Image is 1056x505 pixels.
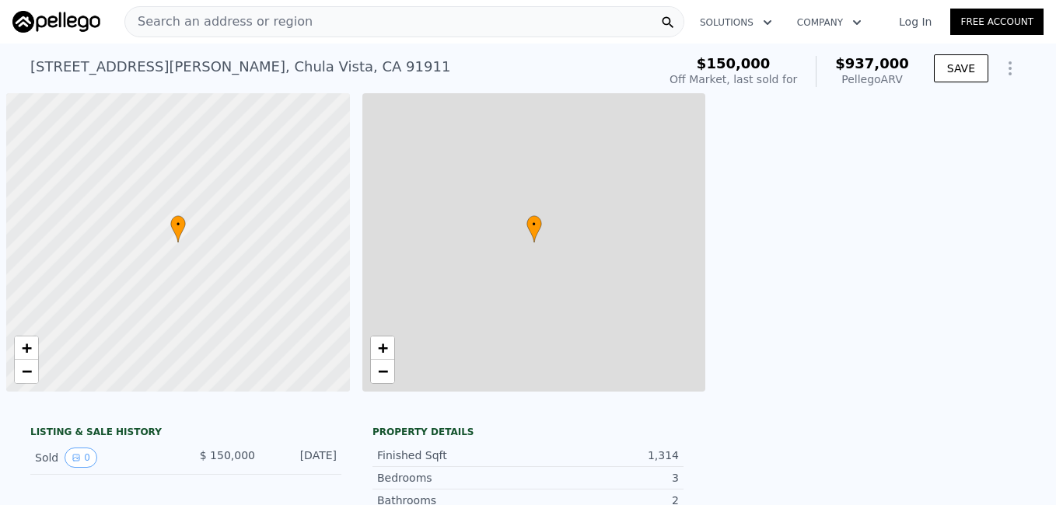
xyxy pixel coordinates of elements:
span: Search an address or region [125,12,313,31]
div: Off Market, last sold for [670,71,797,87]
span: $937,000 [835,55,909,71]
span: $ 150,000 [200,449,255,461]
div: Sold [35,448,173,468]
a: Zoom in [371,336,394,360]
button: Company [785,9,874,37]
div: Bedrooms [377,470,528,486]
div: 3 [528,470,679,486]
span: − [22,361,32,381]
span: $150,000 [697,55,771,71]
div: Property details [372,426,684,438]
span: • [170,218,186,232]
div: • [526,215,542,242]
a: Zoom out [15,360,38,383]
button: Solutions [687,9,785,37]
button: View historical data [65,448,97,468]
span: + [377,338,387,357]
a: Free Account [950,9,1044,35]
a: Log In [880,14,950,30]
button: Show Options [995,53,1026,84]
span: + [22,338,32,357]
div: [DATE] [267,448,337,468]
div: LISTING & SALE HISTORY [30,426,341,441]
span: − [377,361,387,381]
div: Finished Sqft [377,448,528,463]
div: • [170,215,186,242]
img: Pellego [12,11,100,33]
a: Zoom out [371,360,394,383]
span: • [526,218,542,232]
div: [STREET_ADDRESS][PERSON_NAME] , Chula Vista , CA 91911 [30,56,450,78]
button: SAVE [934,54,988,82]
div: Pellego ARV [835,71,909,87]
a: Zoom in [15,336,38,360]
div: 1,314 [528,448,679,463]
